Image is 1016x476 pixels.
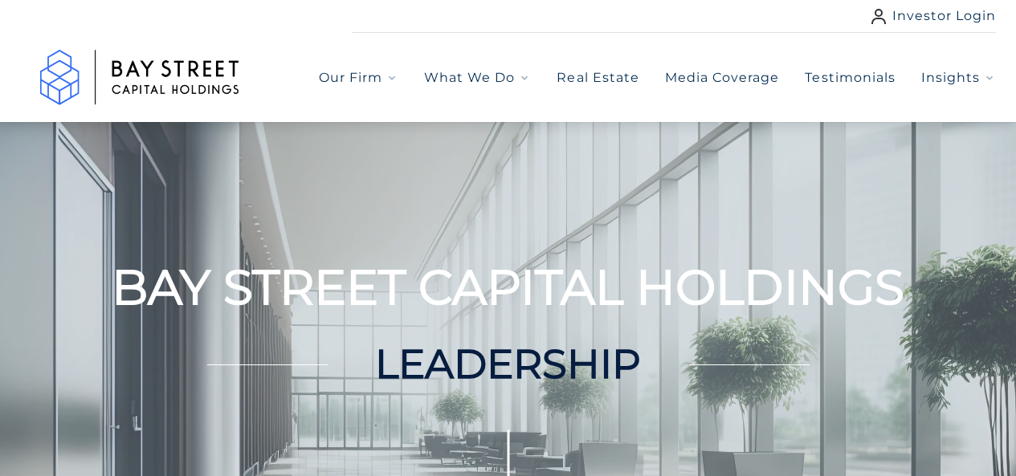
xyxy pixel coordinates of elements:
img: user icon [871,9,886,24]
button: Insights [921,68,996,87]
button: What We Do [424,68,531,87]
h1: BAY STREET CAPITAL HOLDINGS [18,258,998,316]
a: Investor Login [871,6,997,26]
a: Go to home page [19,33,260,122]
span: What We Do [424,68,515,87]
a: Testimonials [805,68,895,87]
span: Our Firm [319,68,382,87]
a: Real Estate [557,68,639,87]
img: Logo [19,33,260,122]
button: Our Firm [319,68,398,87]
h2: LEADERSHIP [207,340,810,389]
span: Insights [921,68,980,87]
a: Media Coverage [665,68,780,87]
